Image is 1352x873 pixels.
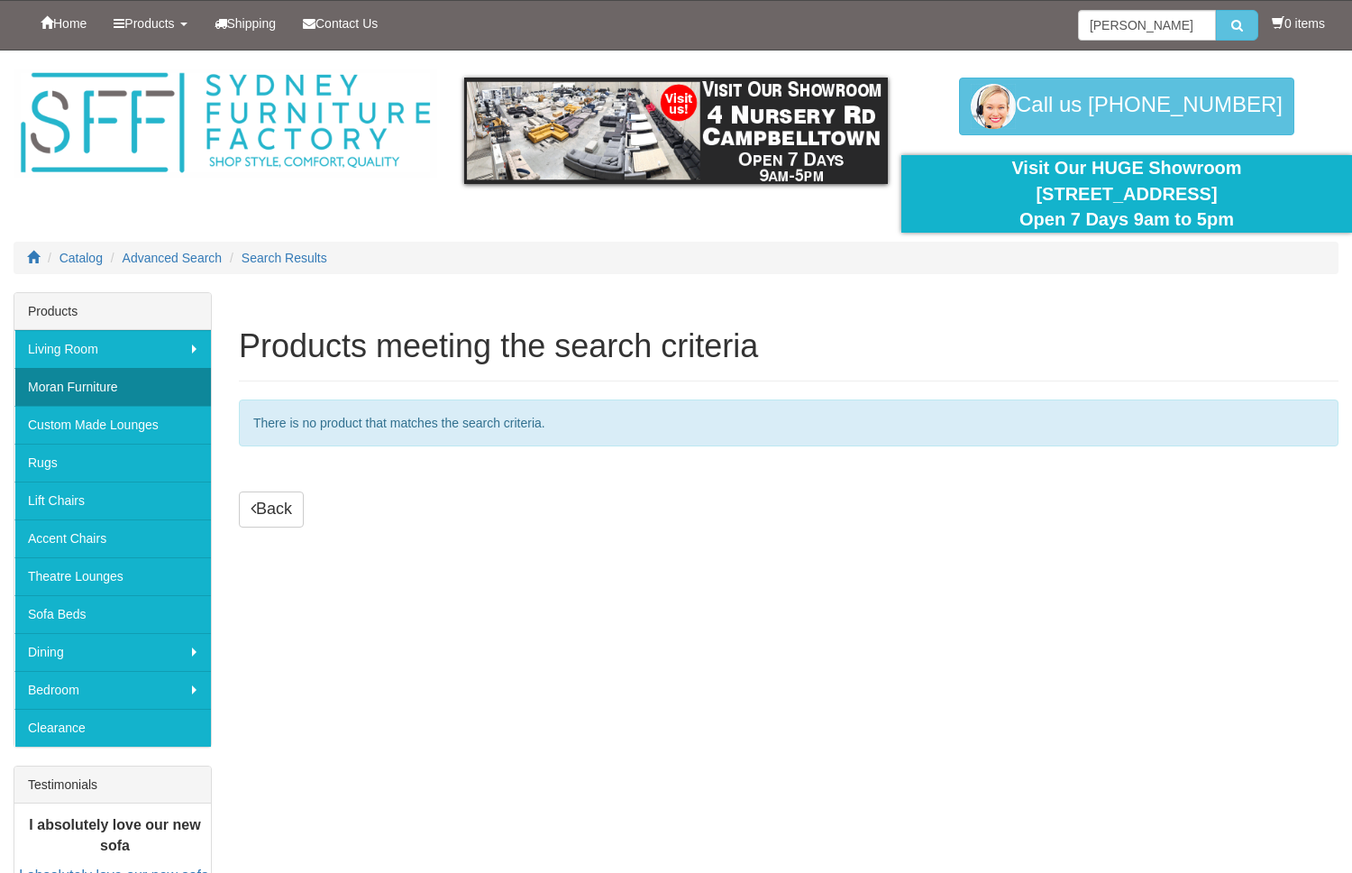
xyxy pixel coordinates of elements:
input: Site search [1078,10,1216,41]
a: Custom Made Lounges [14,406,211,444]
a: Advanced Search [123,251,223,265]
a: Bedroom [14,671,211,709]
a: Products [100,1,200,46]
a: Living Room [14,330,211,368]
a: Theatre Lounges [14,557,211,595]
a: Search Results [242,251,327,265]
span: Home [53,16,87,31]
a: Back [239,492,304,528]
a: Dining [14,633,211,671]
a: Home [27,1,100,46]
a: Moran Furniture [14,368,211,406]
div: Visit Our HUGE Showroom [STREET_ADDRESS] Open 7 Days 9am to 5pm [915,155,1338,233]
a: Lift Chairs [14,482,211,519]
a: Rugs [14,444,211,482]
a: Accent Chairs [14,519,211,557]
a: Sofa Beds [14,595,211,633]
span: Shipping [227,16,277,31]
span: Contact Us [315,16,378,31]
img: Sydney Furniture Factory [14,69,437,178]
a: Contact Us [289,1,391,46]
div: Products [14,293,211,330]
a: Shipping [201,1,290,46]
div: There is no product that matches the search criteria. [239,400,1338,446]
b: I absolutely love our new sofa [29,817,200,853]
span: Products [124,16,174,31]
img: showroom.gif [464,78,888,184]
a: Clearance [14,709,211,747]
li: 0 items [1272,14,1325,32]
h1: Products meeting the search criteria [239,328,1338,364]
div: Testimonials [14,767,211,804]
a: Catalog [59,251,103,265]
